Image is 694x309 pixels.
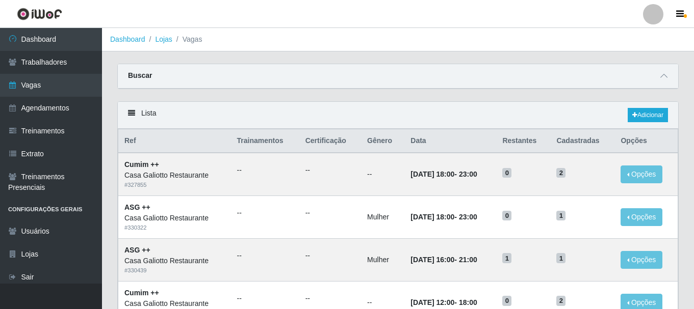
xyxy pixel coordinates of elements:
a: Dashboard [110,35,145,43]
strong: Cumim ++ [124,160,159,168]
th: Gênero [361,129,404,153]
strong: ASG ++ [124,246,150,254]
a: Lojas [155,35,172,43]
ul: -- [305,208,355,218]
div: Casa Galiotto Restaurante [124,213,224,223]
div: # 330439 [124,266,224,275]
span: 0 [502,211,511,221]
div: # 327855 [124,181,224,189]
th: Certificação [299,129,361,153]
ul: -- [305,250,355,261]
th: Ref [118,129,231,153]
th: Cadastradas [550,129,614,153]
time: [DATE] 18:00 [410,213,454,221]
strong: Cumim ++ [124,289,159,297]
strong: Buscar [128,71,152,79]
div: # 330322 [124,223,224,232]
time: [DATE] 12:00 [410,298,454,306]
button: Opções [621,208,662,226]
th: Trainamentos [230,129,299,153]
strong: - [410,170,477,178]
time: 23:00 [459,213,477,221]
td: Mulher [361,238,404,281]
ul: -- [237,293,293,304]
span: 0 [502,168,511,178]
strong: - [410,298,477,306]
span: 2 [556,168,566,178]
div: Lista [118,102,678,129]
a: Adicionar [628,108,668,122]
span: 2 [556,296,566,306]
span: 1 [556,253,566,263]
th: Data [404,129,496,153]
ul: -- [237,250,293,261]
span: 1 [556,211,566,221]
time: 18:00 [459,298,477,306]
li: Vagas [172,34,202,45]
td: -- [361,153,404,195]
button: Opções [621,251,662,269]
td: Mulher [361,196,404,239]
ul: -- [237,208,293,218]
nav: breadcrumb [102,28,694,51]
div: Casa Galiotto Restaurante [124,170,224,181]
ul: -- [305,165,355,176]
time: [DATE] 18:00 [410,170,454,178]
ul: -- [237,165,293,176]
button: Opções [621,165,662,183]
time: 21:00 [459,256,477,264]
strong: - [410,213,477,221]
img: CoreUI Logo [17,8,62,20]
th: Restantes [496,129,550,153]
th: Opções [614,129,678,153]
span: 1 [502,253,511,263]
div: Casa Galiotto Restaurante [124,256,224,266]
ul: -- [305,293,355,304]
div: Casa Galiotto Restaurante [124,298,224,309]
strong: ASG ++ [124,203,150,211]
span: 0 [502,296,511,306]
strong: - [410,256,477,264]
time: [DATE] 16:00 [410,256,454,264]
time: 23:00 [459,170,477,178]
